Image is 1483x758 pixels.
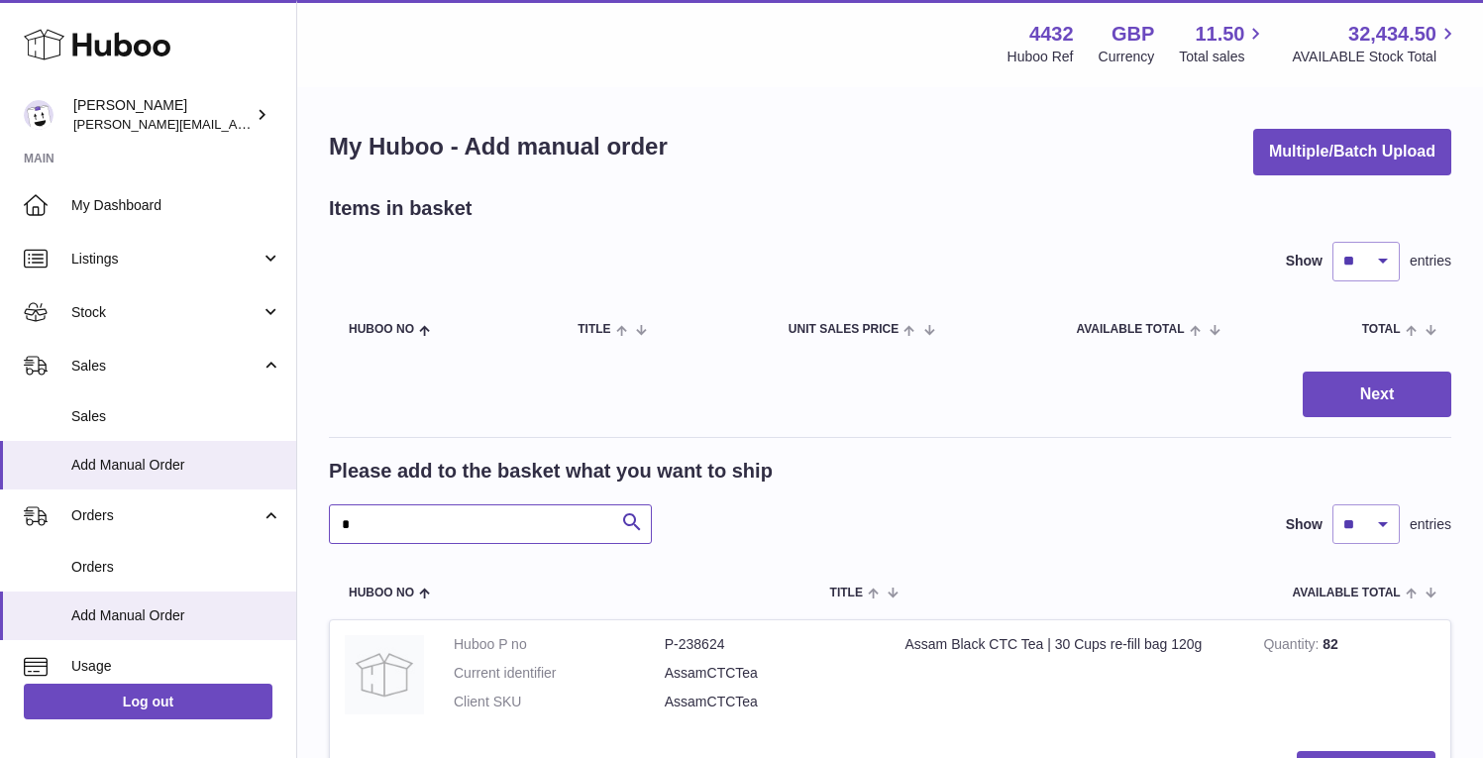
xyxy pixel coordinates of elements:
[1292,48,1459,66] span: AVAILABLE Stock Total
[1179,21,1267,66] a: 11.50 Total sales
[1410,252,1451,271] span: entries
[71,657,281,676] span: Usage
[1348,21,1436,48] span: 32,434.50
[1293,587,1401,599] span: AVAILABLE Total
[1362,323,1401,336] span: Total
[454,693,665,711] dt: Client SKU
[830,587,863,599] span: Title
[1292,21,1459,66] a: 32,434.50 AVAILABLE Stock Total
[789,323,899,336] span: Unit Sales Price
[891,620,1249,736] td: Assam Black CTC Tea | 30 Cups re-fill bag 120g
[71,357,261,376] span: Sales
[24,684,272,719] a: Log out
[73,116,397,132] span: [PERSON_NAME][EMAIL_ADDRESS][DOMAIN_NAME]
[1112,21,1154,48] strong: GBP
[71,250,261,269] span: Listings
[71,606,281,625] span: Add Manual Order
[71,456,281,475] span: Add Manual Order
[71,506,261,525] span: Orders
[71,407,281,426] span: Sales
[665,693,876,711] dd: AssamCTCTea
[1099,48,1155,66] div: Currency
[454,635,665,654] dt: Huboo P no
[578,323,610,336] span: Title
[73,96,252,134] div: [PERSON_NAME]
[71,303,261,322] span: Stock
[1195,21,1244,48] span: 11.50
[1029,21,1074,48] strong: 4432
[1253,129,1451,175] button: Multiple/Batch Upload
[1179,48,1267,66] span: Total sales
[329,131,668,162] h1: My Huboo - Add manual order
[1007,48,1074,66] div: Huboo Ref
[345,635,424,714] img: Assam Black CTC Tea | 30 Cups re-fill bag 120g
[1286,515,1323,534] label: Show
[1303,372,1451,418] button: Next
[71,558,281,577] span: Orders
[329,195,473,222] h2: Items in basket
[665,635,876,654] dd: P-238624
[71,196,281,215] span: My Dashboard
[1248,620,1450,736] td: 82
[1410,515,1451,534] span: entries
[349,323,414,336] span: Huboo no
[1076,323,1184,336] span: AVAILABLE Total
[349,587,414,599] span: Huboo no
[1263,636,1323,657] strong: Quantity
[454,664,665,683] dt: Current identifier
[329,458,773,485] h2: Please add to the basket what you want to ship
[1286,252,1323,271] label: Show
[24,100,53,130] img: akhil@amalachai.com
[665,664,876,683] dd: AssamCTCTea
